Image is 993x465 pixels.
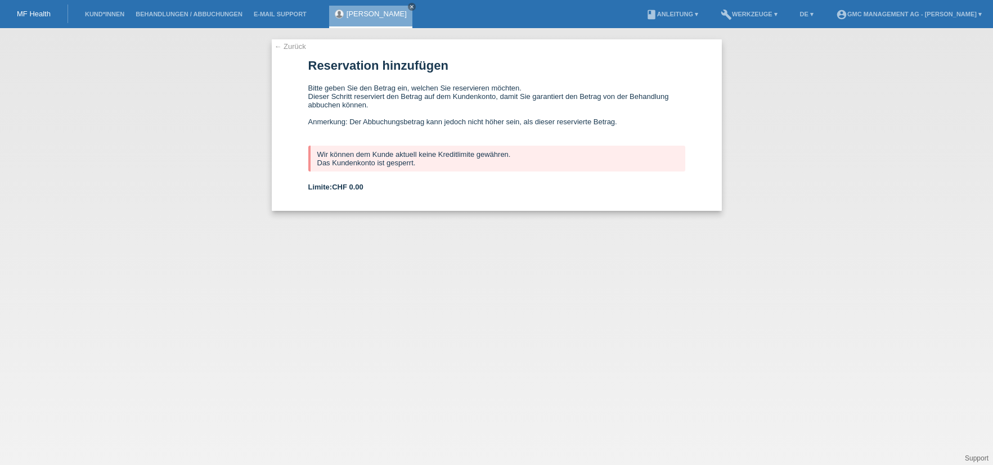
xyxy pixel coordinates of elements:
h1: Reservation hinzufügen [308,58,685,73]
a: MF Health [17,10,51,18]
a: account_circleGMC Management AG - [PERSON_NAME] ▾ [830,11,987,17]
span: CHF 0.00 [332,183,363,191]
a: Behandlungen / Abbuchungen [130,11,248,17]
i: build [721,9,732,20]
a: Kund*innen [79,11,130,17]
i: account_circle [836,9,847,20]
a: buildWerkzeuge ▾ [715,11,783,17]
i: book [646,9,657,20]
div: Bitte geben Sie den Betrag ein, welchen Sie reservieren möchten. Dieser Schritt reserviert den Be... [308,84,685,134]
a: bookAnleitung ▾ [640,11,704,17]
a: [PERSON_NAME] [347,10,407,18]
b: Limite: [308,183,363,191]
div: Wir können dem Kunde aktuell keine Kreditlimite gewähren. Das Kundenkonto ist gesperrt. [308,146,685,171]
a: E-Mail Support [248,11,312,17]
a: ← Zurück [275,42,306,51]
a: Support [965,454,988,462]
a: DE ▾ [794,11,819,17]
a: close [408,3,416,11]
i: close [409,4,415,10]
